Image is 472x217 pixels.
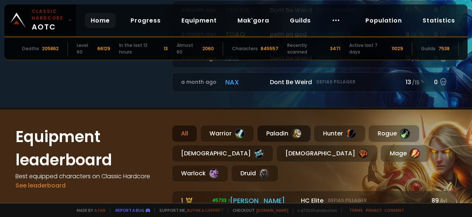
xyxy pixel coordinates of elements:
a: 1 45733 [PERSON_NAME] HC EliteDefias Pillager89ilvl [172,191,457,210]
a: Consent [385,207,404,213]
span: AOTC [32,8,66,32]
div: Druid [231,165,278,182]
div: Active last 7 days [349,42,389,55]
a: Home [85,13,116,28]
h1: Equipment leaderboard [15,125,163,172]
a: Mak'gora [232,13,275,28]
span: Support me, [155,207,223,213]
div: Paladin [257,125,311,142]
div: Guilds [421,45,435,52]
div: Recently scanned [287,42,327,55]
div: 1 [181,196,208,205]
div: 845557 [261,45,278,52]
div: 11029 [392,45,403,52]
span: Checkout [228,207,288,213]
a: Buy me a coffee [187,207,223,213]
a: [DOMAIN_NAME] [256,207,288,213]
a: a month agoonyxiaDont Be WeirdDefias Pillager1 /10 [172,0,457,20]
div: Almost 60 [177,42,199,55]
a: Classic HardcoreAOTC [4,4,76,36]
div: 7538 [438,45,450,52]
div: 66129 [97,45,110,52]
div: Hunter [314,125,365,142]
span: Made by [72,207,105,213]
span: 45733 [212,197,232,204]
a: Terms [349,207,363,213]
a: a fan [94,207,105,213]
div: Level 60 [77,42,94,55]
div: [DEMOGRAPHIC_DATA] [276,145,378,162]
h4: Best equipped characters on Classic Hardcore [15,172,163,181]
div: Warrior [200,125,254,142]
div: 89 [428,196,447,205]
small: Classic Hardcore [32,8,66,21]
small: ilvl [440,197,447,204]
div: Warlock [172,165,228,182]
div: Characters [232,45,258,52]
a: Report a bug [115,207,144,213]
small: Defias Pillager [328,197,367,204]
div: HC Elite [301,196,424,205]
a: a month agonaxDont Be WeirdDefias Pillager13 /150 [172,72,457,92]
div: 205862 [42,45,59,52]
a: Statistics [417,13,461,28]
a: Privacy [366,207,382,213]
div: 3471 [330,45,340,52]
div: [PERSON_NAME] [230,196,296,206]
div: In the last 12 hours [119,42,160,55]
span: v. d752d5 - production [293,207,337,213]
div: Rogue [368,125,419,142]
a: See leaderboard [15,181,66,190]
a: Equipment [176,13,223,28]
div: Deaths [22,45,39,52]
div: Mage [381,145,429,162]
a: Progress [125,13,167,28]
div: All [172,125,197,142]
div: [DEMOGRAPHIC_DATA] [172,145,273,162]
a: Population [360,13,408,28]
a: Guilds [284,13,317,28]
div: 2060 [202,45,214,52]
div: 13 [164,45,168,52]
